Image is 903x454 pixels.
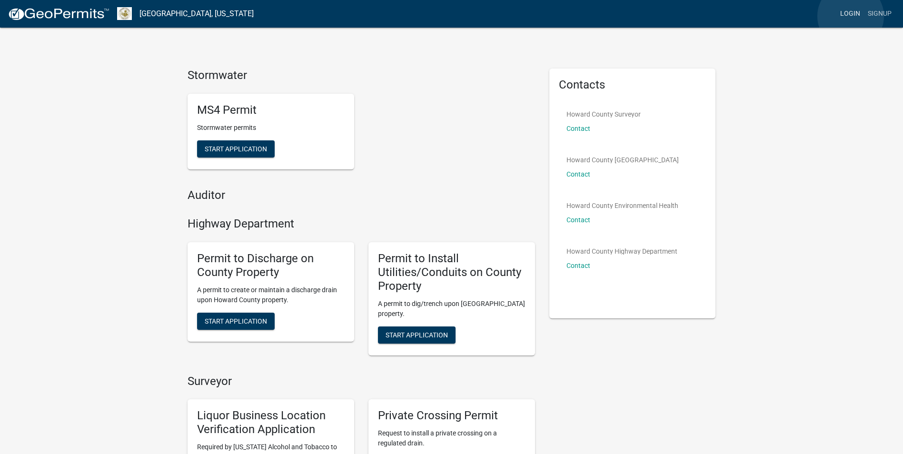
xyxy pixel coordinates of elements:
[188,217,535,231] h4: Highway Department
[205,317,267,325] span: Start Application
[566,262,590,269] a: Contact
[566,202,678,209] p: Howard County Environmental Health
[566,111,641,118] p: Howard County Surveyor
[378,326,456,344] button: Start Application
[205,145,267,152] span: Start Application
[378,428,526,448] p: Request to install a private crossing on a regulated drain.
[566,157,679,163] p: Howard County [GEOGRAPHIC_DATA]
[378,252,526,293] h5: Permit to Install Utilities/Conduits on County Property
[197,313,275,330] button: Start Application
[566,125,590,132] a: Contact
[197,123,345,133] p: Stormwater permits
[864,5,895,23] a: Signup
[559,78,706,92] h5: Contacts
[197,252,345,279] h5: Permit to Discharge on County Property
[566,216,590,224] a: Contact
[386,331,448,338] span: Start Application
[378,299,526,319] p: A permit to dig/trench upon [GEOGRAPHIC_DATA] property.
[139,6,254,22] a: [GEOGRAPHIC_DATA], [US_STATE]
[197,285,345,305] p: A permit to create or maintain a discharge drain upon Howard County property.
[566,248,677,255] p: Howard County Highway Department
[117,7,132,20] img: Howard County, Indiana
[197,409,345,436] h5: Liquor Business Location Verification Application
[188,375,535,388] h4: Surveyor
[188,69,535,82] h4: Stormwater
[378,409,526,423] h5: Private Crossing Permit
[197,140,275,158] button: Start Application
[197,103,345,117] h5: MS4 Permit
[188,188,535,202] h4: Auditor
[836,5,864,23] a: Login
[566,170,590,178] a: Contact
